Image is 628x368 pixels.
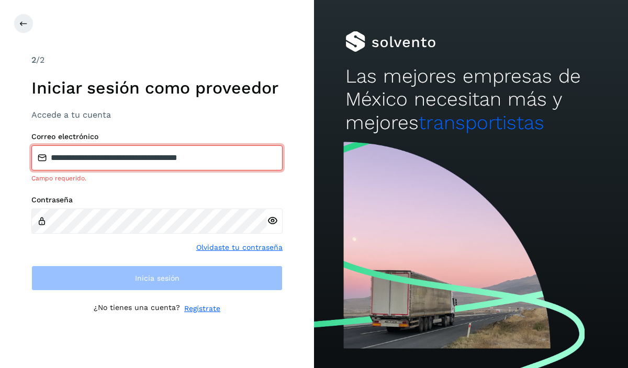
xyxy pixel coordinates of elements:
[31,174,283,183] div: Campo requerido.
[94,303,180,314] p: ¿No tienes una cuenta?
[135,274,180,282] span: Inicia sesión
[31,110,283,120] h3: Accede a tu cuenta
[196,242,283,253] a: Olvidaste tu contraseña
[184,303,220,314] a: Regístrate
[31,132,283,141] label: Correo electrónico
[31,55,36,65] span: 2
[31,54,283,66] div: /2
[31,266,283,291] button: Inicia sesión
[419,111,544,134] span: transportistas
[345,65,597,134] h2: Las mejores empresas de México necesitan más y mejores
[31,78,283,98] h1: Iniciar sesión como proveedor
[31,195,283,204] label: Contraseña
